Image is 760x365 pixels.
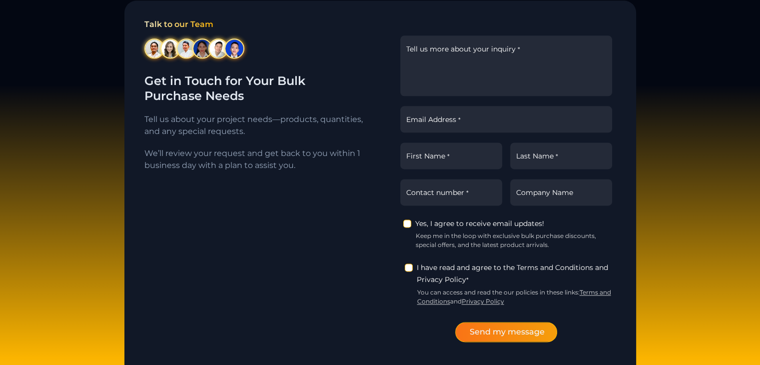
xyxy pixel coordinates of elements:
label: Yes, I agree to receive email updates! [415,217,544,229]
span: Talk to our Team [144,20,213,28]
h2: Get in Touch for Your Bulk Purchase Needs [144,73,364,103]
img: Avatar [144,38,164,58]
small: You can access and read the our policies in these links: and [400,288,612,306]
a: Privacy Policy [462,297,504,305]
img: cx-avatar-bulk-order-6.webp [208,38,228,58]
img: cx-avatar-bulk-order-4.webp [176,38,196,58]
p: Tell us about your project needs—products, quantities, and any special requests. [144,113,364,137]
img: cx-avatar-bulk-order-8.webp [224,38,244,58]
p: We’ll review your request and get back to you within 1 business day with a plan to assist you. [144,147,364,171]
img: cx-avatar-bulk-order-5.webp [192,38,212,58]
small: Keep me in the loop with exclusive bulk purchase discounts, special offers, and the latest produc... [399,231,614,249]
button: Send my message [455,322,557,342]
span: I have read and agree to the Terms and Conditions and Privacy Policy [417,263,608,284]
img: Avatar [160,38,180,58]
